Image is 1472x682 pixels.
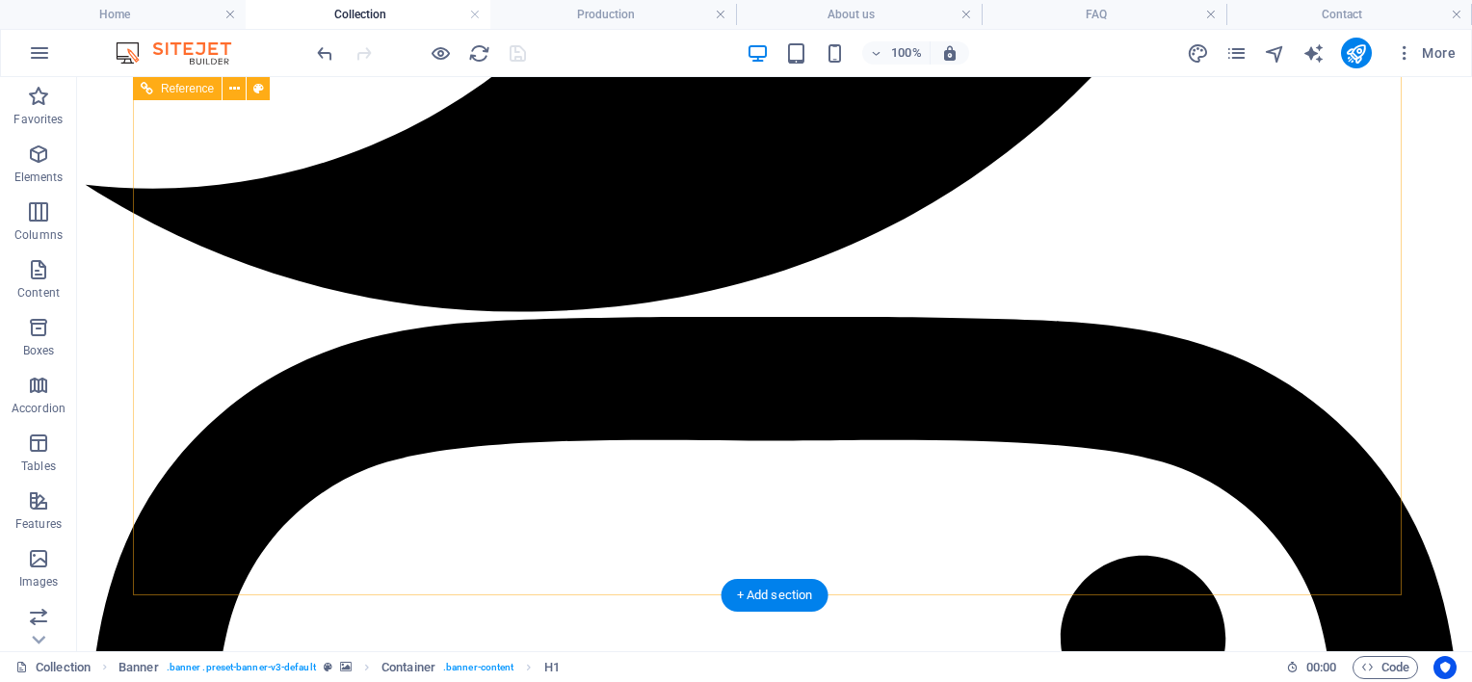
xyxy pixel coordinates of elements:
[21,459,56,474] p: Tables
[736,4,982,25] h4: About us
[941,44,959,62] i: On resize automatically adjust zoom level to fit chosen device.
[1225,42,1248,65] i: Pages (Ctrl+Alt+S)
[1302,42,1325,65] i: AI Writer
[1286,656,1337,679] h6: Session time
[467,41,490,65] button: reload
[15,656,91,679] a: Click to cancel selection. Double-click to open Pages
[982,4,1227,25] h4: FAQ
[544,656,560,679] span: Click to select. Double-click to edit
[14,227,63,243] p: Columns
[1341,38,1372,68] button: publish
[468,42,490,65] i: Reload page
[324,662,332,672] i: This element is a customizable preset
[246,4,491,25] h4: Collection
[1395,43,1456,63] span: More
[722,579,828,612] div: + Add section
[161,83,214,94] span: Reference
[862,41,931,65] button: 100%
[118,656,560,679] nav: breadcrumb
[14,170,64,185] p: Elements
[17,285,60,301] p: Content
[1187,41,1210,65] button: design
[111,41,255,65] img: Editor Logo
[23,343,55,358] p: Boxes
[1187,42,1209,65] i: Design (Ctrl+Alt+Y)
[1302,41,1326,65] button: text_generator
[340,662,352,672] i: This element contains a background
[891,41,922,65] h6: 100%
[12,401,66,416] p: Accordion
[381,656,435,679] span: Click to select. Double-click to edit
[490,4,736,25] h4: Production
[19,574,59,590] p: Images
[1361,656,1409,679] span: Code
[118,656,159,679] span: Click to select. Double-click to edit
[314,42,336,65] i: Undo: Edit headline (Ctrl+Z)
[313,41,336,65] button: undo
[1433,656,1457,679] button: Usercentrics
[1387,38,1463,68] button: More
[1306,656,1336,679] span: 00 00
[1226,4,1472,25] h4: Contact
[1264,42,1286,65] i: Navigator
[15,516,62,532] p: Features
[443,656,513,679] span: . banner-content
[167,656,316,679] span: . banner .preset-banner-v3-default
[1345,42,1367,65] i: Publish
[1320,660,1323,674] span: :
[13,112,63,127] p: Favorites
[1225,41,1249,65] button: pages
[1353,656,1418,679] button: Code
[1264,41,1287,65] button: navigator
